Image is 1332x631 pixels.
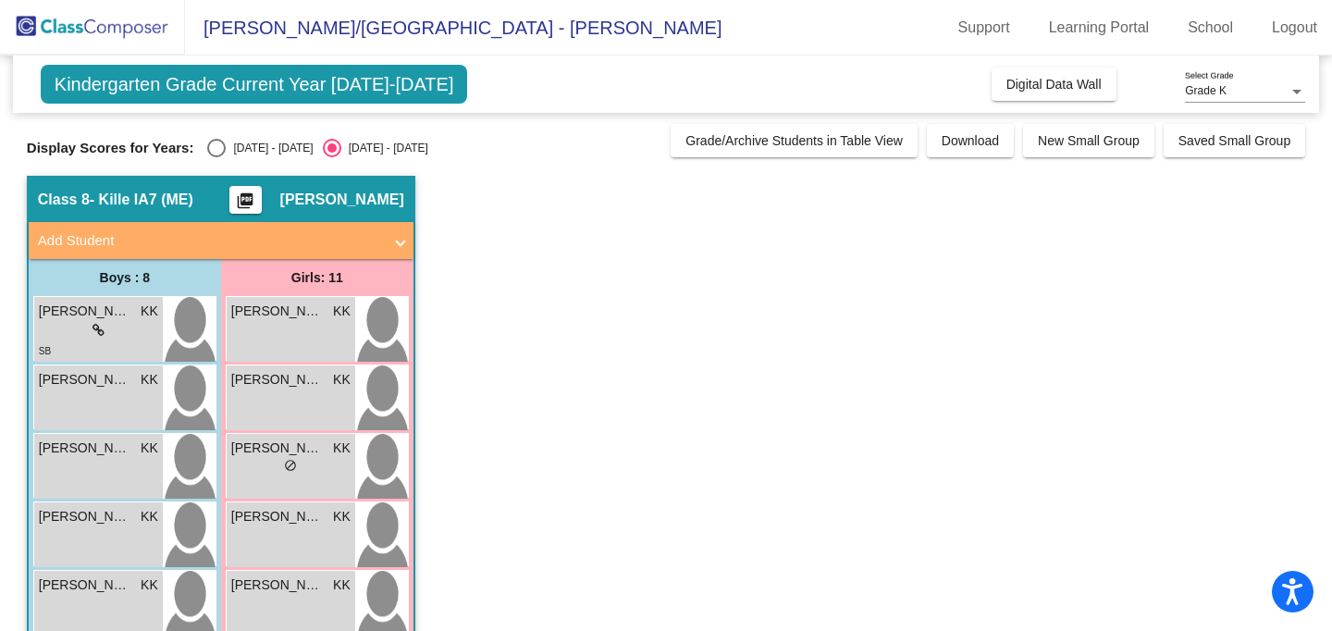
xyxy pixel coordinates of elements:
span: New Small Group [1038,133,1140,148]
button: Digital Data Wall [992,68,1116,101]
span: do_not_disturb_alt [284,459,297,472]
span: [PERSON_NAME]/[GEOGRAPHIC_DATA] - [PERSON_NAME] [185,13,721,43]
span: KK [333,370,351,390]
div: Girls: 11 [221,259,413,296]
span: Download [942,133,999,148]
span: Saved Small Group [1178,133,1290,148]
a: Logout [1257,13,1332,43]
span: [PERSON_NAME] [231,302,324,321]
span: [PERSON_NAME] [231,507,324,526]
span: [PERSON_NAME] [39,439,131,458]
mat-expansion-panel-header: Add Student [29,222,413,259]
span: Grade/Archive Students in Table View [685,133,903,148]
span: Kindergarten Grade Current Year [DATE]-[DATE] [41,65,468,104]
span: Grade K [1185,84,1227,97]
div: Boys : 8 [29,259,221,296]
mat-radio-group: Select an option [207,139,427,157]
a: School [1173,13,1248,43]
span: [PERSON_NAME] [39,575,131,595]
span: KK [141,507,158,526]
button: Print Students Details [229,186,262,214]
a: Support [943,13,1025,43]
span: [PERSON_NAME] [39,507,131,526]
span: KK [333,575,351,595]
span: [PERSON_NAME] [39,302,131,321]
span: [PERSON_NAME] [231,370,324,390]
span: KK [141,439,158,458]
span: [PERSON_NAME] [39,370,131,390]
span: [PERSON_NAME] [280,191,404,209]
span: SB [39,346,51,356]
span: - Kille IA7 (ME) [90,191,193,209]
span: Display Scores for Years: [27,140,194,156]
span: [PERSON_NAME] Ore [231,575,324,595]
span: KK [141,370,158,390]
button: Saved Small Group [1164,124,1305,157]
button: Grade/Archive Students in Table View [671,124,918,157]
mat-icon: picture_as_pdf [234,192,256,217]
div: [DATE] - [DATE] [341,140,428,156]
button: New Small Group [1023,124,1154,157]
span: Class 8 [38,191,90,209]
mat-panel-title: Add Student [38,230,382,252]
span: [PERSON_NAME] [231,439,324,458]
span: KK [141,302,158,321]
button: Download [927,124,1014,157]
span: KK [333,439,351,458]
a: Learning Portal [1034,13,1165,43]
span: KK [333,302,351,321]
span: KK [333,507,351,526]
span: Digital Data Wall [1006,77,1102,92]
span: KK [141,575,158,595]
div: [DATE] - [DATE] [226,140,313,156]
